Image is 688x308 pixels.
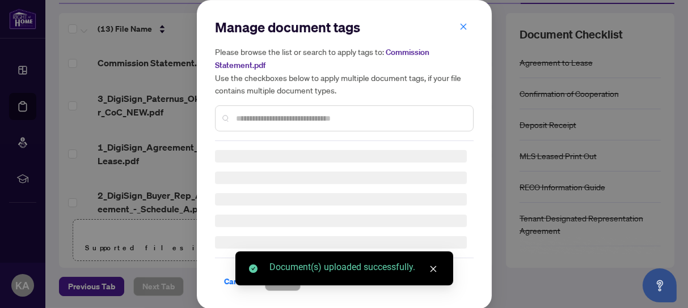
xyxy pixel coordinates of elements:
[224,272,249,290] span: Cancel
[215,272,258,291] button: Cancel
[429,265,437,273] span: close
[215,45,474,96] h5: Please browse the list or search to apply tags to: Use the checkboxes below to apply multiple doc...
[249,264,258,273] span: check-circle
[643,268,677,302] button: Open asap
[427,263,440,275] a: Close
[459,23,467,31] span: close
[215,18,474,36] h2: Manage document tags
[269,260,440,274] div: Document(s) uploaded successfully.
[215,47,429,70] span: Commission Statement.pdf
